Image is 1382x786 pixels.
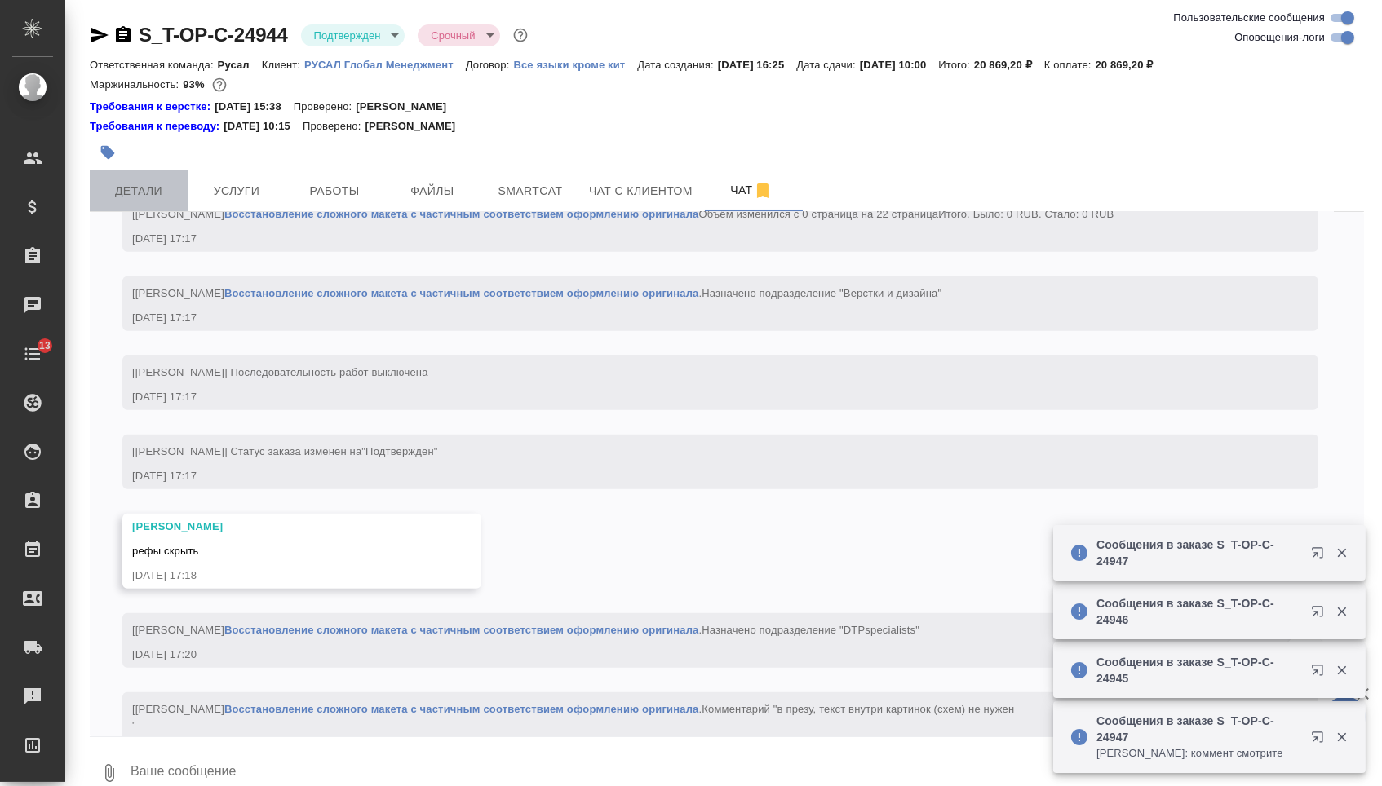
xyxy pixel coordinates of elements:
div: [DATE] 17:17 [132,389,1261,405]
div: Нажми, чтобы открыть папку с инструкцией [90,118,224,135]
button: Открыть в новой вкладке [1301,654,1340,693]
div: Подтвержден [301,24,405,46]
a: Восстановление сложного макета с частичным соответствием оформлению оригинала [224,208,699,220]
button: Закрыть [1325,663,1358,678]
span: Файлы [393,181,472,201]
button: Закрыть [1325,545,1358,560]
p: [DATE] 10:15 [224,118,303,135]
a: Восстановление сложного макета с частичным соответствием оформлению оригинала [224,703,699,715]
p: Проверено: [294,99,357,115]
span: Чат с клиентом [589,181,693,201]
span: 13 [29,338,60,354]
span: рефы скрыть [132,545,199,557]
div: [DATE] 17:20 [132,647,1261,663]
p: Сообщения в заказе S_T-OP-C-24945 [1096,654,1300,687]
span: Назначено подразделение "Верстки и дизайна" [702,287,941,299]
svg: Отписаться [753,181,773,201]
p: 20 869,20 ₽ [1096,59,1166,71]
span: Детали [100,181,178,201]
span: Smartcat [491,181,569,201]
p: [DATE] 16:25 [718,59,797,71]
p: 20 869,20 ₽ [974,59,1044,71]
p: Договор: [466,59,514,71]
p: Дата создания: [637,59,717,71]
button: Подтвержден [309,29,386,42]
span: [[PERSON_NAME] . [132,287,941,299]
a: Все языки кроме кит [513,57,637,71]
button: Открыть в новой вкладке [1301,595,1340,634]
span: Чат [712,180,791,201]
span: "Подтвержден" [361,445,437,457]
p: Клиент: [262,59,304,71]
a: РУСАЛ Глобал Менеджмент [304,57,466,71]
p: [PERSON_NAME] [365,118,467,135]
a: Восстановление сложного макета с частичным соответствием оформлению оригинала [224,624,699,636]
span: Оповещения-логи [1234,29,1325,46]
a: Требования к верстке: [90,99,215,115]
p: Маржинальность: [90,78,183,91]
a: 13 [4,333,61,374]
button: Закрыть [1325,730,1358,744]
p: Проверено: [303,118,365,135]
span: [[PERSON_NAME] Объём изменился с 0 страница на 22 страница [132,208,1114,220]
span: Назначено подразделение "DTPspecialists" [702,624,919,636]
p: К оплате: [1044,59,1096,71]
a: Восстановление сложного макета с частичным соответствием оформлению оригинала [224,287,699,299]
p: Сообщения в заказе S_T-OP-C-24946 [1096,595,1300,628]
p: Ответственная команда: [90,59,218,71]
p: РУСАЛ Глобал Менеджмент [304,59,466,71]
button: Доп статусы указывают на важность/срочность заказа [510,24,531,46]
span: [[PERSON_NAME]] Статус заказа изменен на [132,445,438,457]
span: [[PERSON_NAME]] Последовательность работ выключена [132,366,428,378]
p: Сообщения в заказе S_T-OP-C-24947 [1096,713,1300,745]
p: [DATE] 10:00 [860,59,939,71]
p: Дата сдачи: [796,59,859,71]
p: Итого: [938,59,973,71]
button: Добавить тэг [90,135,126,170]
span: Работы [295,181,374,201]
span: [[PERSON_NAME] . [132,703,1014,731]
div: [DATE] 17:17 [132,468,1261,484]
div: [DATE] 17:18 [132,567,424,584]
a: Требования к переводу: [90,118,224,135]
div: [DATE] 17:17 [132,310,1261,326]
p: [PERSON_NAME]: коммент смотрите [1096,745,1300,762]
button: Открыть в новой вкладке [1301,721,1340,760]
p: Русал [218,59,262,71]
p: [DATE] 15:38 [215,99,294,115]
p: Все языки кроме кит [513,59,637,71]
p: 93% [183,78,208,91]
span: Итого. Было: 0 RUB. Стало: 0 RUB [938,208,1114,220]
button: Скопировать ссылку для ЯМессенджера [90,25,109,45]
div: Нажми, чтобы открыть папку с инструкцией [90,99,215,115]
p: Сообщения в заказе S_T-OP-C-24947 [1096,537,1300,569]
p: [PERSON_NAME] [356,99,458,115]
button: Срочный [426,29,480,42]
button: Открыть в новой вкладке [1301,537,1340,576]
button: Закрыть [1325,604,1358,619]
button: Скопировать ссылку [113,25,133,45]
div: Подтвержден [418,24,499,46]
a: S_T-OP-C-24944 [139,24,288,46]
button: 1271.60 RUB; [209,74,230,95]
span: Пользовательские сообщения [1173,10,1325,26]
div: [DATE] 17:17 [132,231,1261,247]
span: [[PERSON_NAME] . [132,624,919,636]
div: [PERSON_NAME] [132,519,424,535]
span: Услуги [197,181,276,201]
